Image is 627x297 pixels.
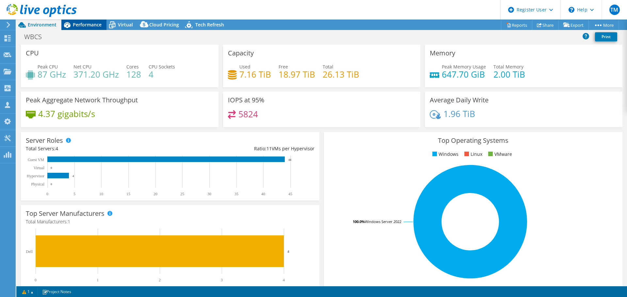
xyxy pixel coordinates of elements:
[126,192,130,196] text: 15
[68,218,70,225] span: 1
[221,278,223,282] text: 3
[28,157,44,162] text: Guest VM
[493,71,525,78] h4: 2.00 TiB
[569,7,574,13] svg: \n
[34,166,45,170] text: Virtual
[18,288,38,296] a: 1
[207,192,211,196] text: 30
[493,64,523,70] span: Total Memory
[228,97,265,104] h3: IOPS at 95%
[26,97,138,104] h3: Peak Aggregate Network Throughput
[35,278,37,282] text: 0
[26,50,39,57] h3: CPU
[149,64,175,70] span: CPU Sockets
[31,182,44,186] text: Physical
[329,137,618,144] h3: Top Operating Systems
[46,192,48,196] text: 0
[27,174,44,178] text: Hypervisor
[463,151,482,158] li: Linux
[51,183,52,186] text: 0
[279,64,288,70] span: Free
[38,64,58,70] span: Peak CPU
[26,145,170,152] div: Total Servers:
[126,64,139,70] span: Cores
[487,151,512,158] li: VMware
[442,64,486,70] span: Peak Memory Usage
[283,278,285,282] text: 4
[353,219,365,224] tspan: 100.0%
[287,249,289,253] text: 4
[234,192,238,196] text: 35
[38,71,66,78] h4: 87 GHz
[26,249,33,254] text: Dell
[73,22,102,28] span: Performance
[532,20,559,30] a: Share
[73,192,75,196] text: 5
[431,151,458,158] li: Windows
[365,219,401,224] tspan: Windows Server 2022
[288,192,292,196] text: 45
[239,71,271,78] h4: 7.16 TiB
[99,192,103,196] text: 10
[28,22,56,28] span: Environment
[430,97,489,104] h3: Average Daily Write
[97,278,99,282] text: 1
[38,288,76,296] a: Project Notes
[73,71,119,78] h4: 371.20 GHz
[149,71,175,78] h4: 4
[595,32,617,41] a: Print
[558,20,589,30] a: Export
[170,145,314,152] div: Ratio: VMs per Hypervisor
[118,22,133,28] span: Virtual
[26,210,104,217] h3: Top Server Manufacturers
[180,192,184,196] text: 25
[261,192,265,196] text: 40
[238,111,258,118] h4: 5824
[442,71,486,78] h4: 647.70 GiB
[126,71,141,78] h4: 128
[73,64,91,70] span: Net CPU
[38,110,95,117] h4: 4.37 gigabits/s
[228,50,254,57] h3: Capacity
[21,33,52,40] h1: WBCS
[323,64,333,70] span: Total
[26,218,314,225] h4: Total Manufacturers:
[266,145,272,152] span: 11
[288,158,292,161] text: 44
[56,145,58,152] span: 4
[279,71,315,78] h4: 18.97 TiB
[149,22,179,28] span: Cloud Pricing
[159,278,161,282] text: 2
[26,137,63,144] h3: Server Roles
[501,20,532,30] a: Reports
[430,50,455,57] h3: Memory
[195,22,224,28] span: Tech Refresh
[588,20,619,30] a: More
[72,174,74,178] text: 4
[153,192,157,196] text: 20
[239,64,250,70] span: Used
[323,71,359,78] h4: 26.13 TiB
[443,110,475,117] h4: 1.96 TiB
[609,5,620,15] span: TM
[51,166,52,170] text: 0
